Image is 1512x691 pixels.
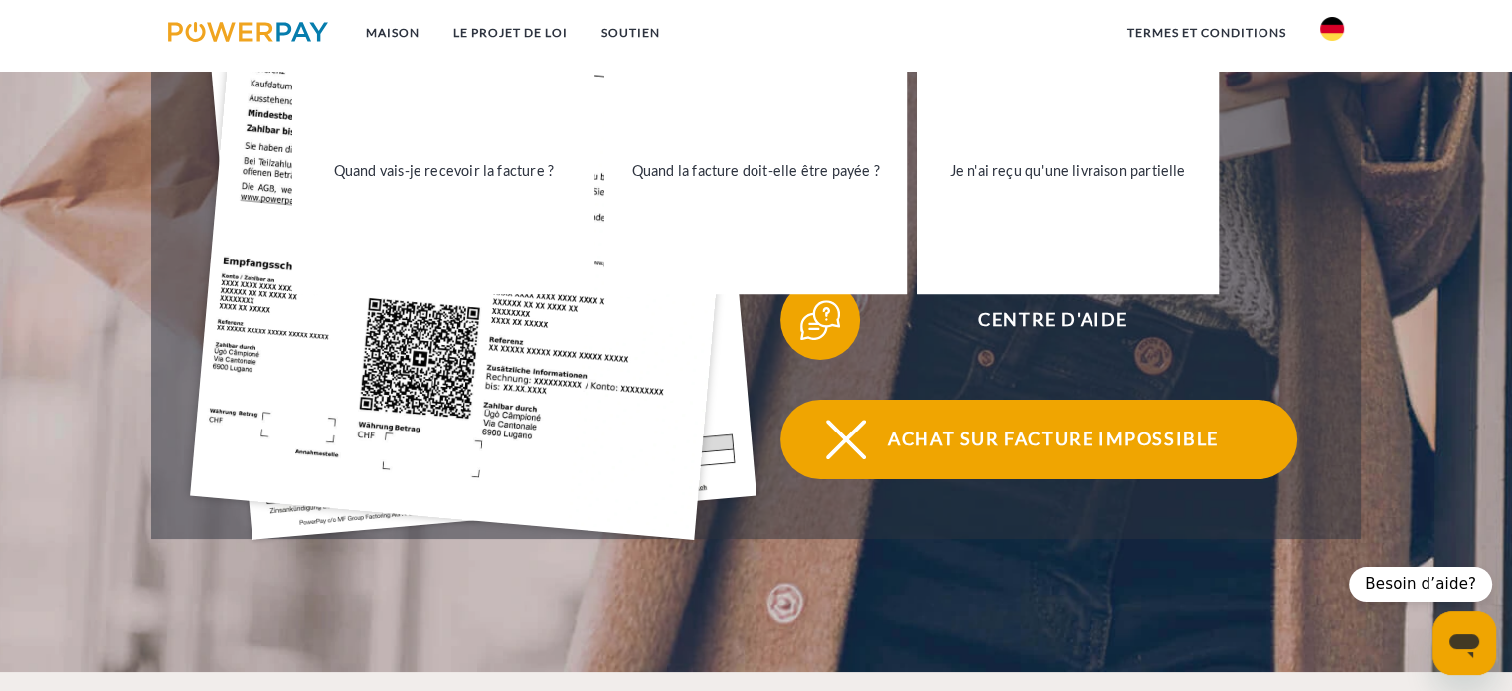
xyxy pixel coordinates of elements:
[1127,25,1286,40] font: termes et conditions
[632,161,880,178] font: Quand la facture doit-elle être payée ?
[821,415,871,464] img: qb_close.svg
[349,15,436,51] a: Maison
[978,308,1128,330] font: Centre d'aide
[1349,567,1492,602] div: Besoin d’aide?
[334,161,554,178] font: Quand vais-je recevoir la facture ?
[780,280,1297,360] button: Centre d'aide
[585,15,677,51] a: SOUTIEN
[1320,17,1344,41] img: de
[1432,611,1496,675] iframe: Bouton de lancement de la fenêtre de messagerie, conversation en cours
[888,428,1219,449] font: Achat sur facture impossible
[1110,15,1303,51] a: termes et conditions
[453,25,568,40] font: LE PROJET DE LOI
[366,25,420,40] font: Maison
[780,400,1297,479] button: Achat sur facture impossible
[949,161,1185,178] font: Je n'ai reçu qu'une livraison partielle
[601,25,660,40] font: SOUTIEN
[795,295,845,345] img: qb_help.svg
[436,15,585,51] a: LE PROJET DE LOI
[168,22,328,42] img: logo-powerpay.svg
[1349,567,1492,602] div: Lanceur d'aide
